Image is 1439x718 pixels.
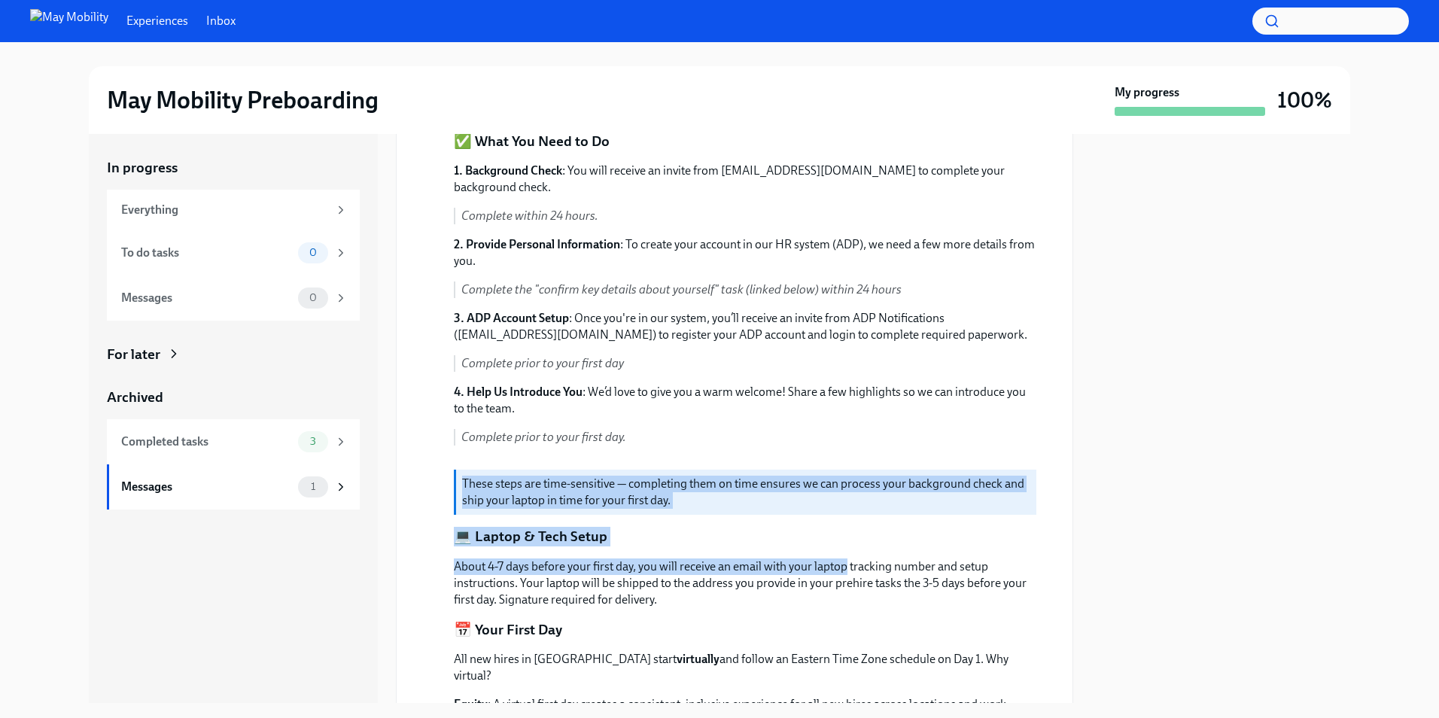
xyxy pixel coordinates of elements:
[107,464,360,510] a: Messages1
[677,652,719,666] strong: virtually
[454,236,1036,269] p: : To create your account in our HR system (ADP), we need a few more details from you.
[461,430,626,444] em: Complete prior to your first day.
[461,208,598,223] em: Complete within 24 hours.
[107,419,360,464] a: Completed tasks3
[454,132,610,151] p: ✅ What You Need to Do
[454,385,583,399] strong: 4. Help Us Introduce You
[1277,87,1332,114] h3: 100%
[454,163,562,178] strong: 1. Background Check
[107,85,379,115] h2: May Mobility Preboarding
[454,697,488,711] strong: Equity
[461,282,902,297] em: Complete the "confirm key details about yourself" task (linked below) within 24 hours
[107,190,360,230] a: Everything
[454,527,607,546] p: 💻 Laptop & Tech Setup
[121,202,328,218] div: Everything
[461,356,624,370] em: Complete prior to your first day
[107,230,360,275] a: To do tasks0
[121,434,292,450] div: Completed tasks
[454,237,620,251] strong: 2. Provide Personal Information
[300,247,326,258] span: 0
[454,311,569,325] strong: 3. ADP Account Setup
[107,345,160,364] div: For later
[454,163,1036,196] p: : You will receive an invite from [EMAIL_ADDRESS][DOMAIN_NAME] to complete your background check.
[302,481,324,492] span: 1
[454,651,1036,684] p: All new hires in [GEOGRAPHIC_DATA] start and follow an Eastern Time Zone schedule on Day 1. Why v...
[1115,84,1179,101] strong: My progress
[454,558,1036,608] p: About 4-7 days before your first day, you will receive an email with your laptop tracking number ...
[107,158,360,178] a: In progress
[121,245,292,261] div: To do tasks
[454,620,562,640] p: 📅 Your First Day
[121,479,292,495] div: Messages
[454,310,1036,343] p: : Once you're in our system, you’ll receive an invite from ADP Notifications ([EMAIL_ADDRESS][DOM...
[300,292,326,303] span: 0
[301,436,325,447] span: 3
[121,290,292,306] div: Messages
[30,9,108,33] img: May Mobility
[107,388,360,407] a: Archived
[107,275,360,321] a: Messages0
[107,345,360,364] a: For later
[454,384,1036,417] p: : We’d love to give you a warm welcome! Share a few highlights so we can introduce you to the team.
[126,13,188,29] a: Experiences
[462,476,1030,509] p: These steps are time-sensitive — completing them on time ensures we can process your background c...
[206,13,236,29] a: Inbox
